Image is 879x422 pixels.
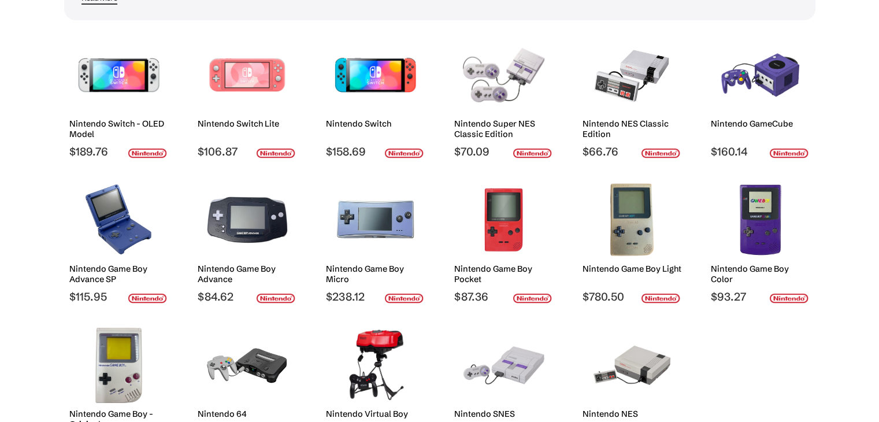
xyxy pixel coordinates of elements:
span: $70.09 [454,145,553,158]
img: nintendo-logo [513,293,552,303]
img: Nintendo Virtual Boy [335,328,416,403]
h2: Nintendo SNES [454,409,553,419]
span: $87.36 [454,290,553,303]
img: Nintendo Game Boy Color [719,183,801,258]
h2: Nintendo GameCube [711,119,810,129]
img: Nintendo NES [591,328,673,403]
img: Nintendo Game Boy Advance SP [206,183,288,258]
img: nintendo-logo [513,148,552,158]
a: Nintendo Game Boy Advance SP Nintendo Game Boy Advance $84.62 nintendo-logo [192,177,302,303]
a: Nintendo Switch (OLED Model) Nintendo Switch - OLED Model $189.76 nintendo-logo [64,32,174,158]
span: $84.62 [198,290,296,303]
h2: Nintendo Super NES Classic Edition [454,119,553,139]
a: Nintendo Super NES Classic Edition Nintendo Super NES Classic Edition $70.09 nintendo-logo [449,32,559,158]
img: nintendo-logo [641,293,680,303]
img: nintendo-logo [769,293,808,303]
img: Nintendo Switch [335,38,416,113]
img: nintendo-logo [128,148,167,158]
h2: Nintendo Switch Lite [198,119,296,129]
a: Nintendo Game Boy Micro Nintendo Game Boy Micro $238.12 nintendo-logo [321,177,431,303]
h2: Nintendo Virtual Boy [326,409,425,419]
h2: Nintendo 64 [198,409,296,419]
img: Nintendo Super NES Classic Edition [463,38,544,113]
span: $93.27 [711,290,810,303]
img: Nintendo Switch (OLED Model) [78,38,160,113]
h2: Nintendo Game Boy Pocket [454,264,553,284]
img: Nintendo Game Boy [78,328,160,403]
a: Nintendo NES Classic Edition Nintendo NES Classic Edition $66.76 nintendo-logo [577,32,687,158]
a: Nintendo Switch Nintendo Switch $158.69 nintendo-logo [321,32,431,158]
h2: Nintendo Game Boy Color [711,264,810,284]
img: Nintendo NES Classic Edition [591,38,673,113]
img: nintendo-logo [128,293,167,303]
span: $160.14 [711,145,810,158]
h2: Nintendo Switch - OLED Model [69,119,168,139]
span: $66.76 [583,145,681,158]
img: Nintendo Game Boy Pocket [463,183,544,258]
img: Nintendo GameCube [719,38,801,113]
span: $158.69 [326,145,425,158]
h2: Nintendo NES Classic Edition [583,119,681,139]
img: nintendo-logo [641,148,680,158]
span: $189.76 [69,145,168,158]
h2: Nintendo Game Boy Micro [326,264,425,284]
span: $780.50 [583,290,681,303]
img: Nintendo 64 [206,328,288,403]
img: nintendo-logo [384,148,424,158]
a: Nintendo Game Boy Light Nintendo Game Boy Light $780.50 nintendo-logo [577,177,687,303]
h2: Nintendo Game Boy Light [583,264,681,274]
img: nintendo-logo [769,148,808,158]
img: nintendo-logo [256,148,295,158]
span: $115.95 [69,290,168,303]
img: Nintendo SNES [463,328,544,403]
img: Nintendo Switch Lite [206,38,288,113]
img: nintendo-logo [256,293,295,303]
span: $106.87 [198,145,296,158]
h2: Nintendo Switch [326,119,425,129]
img: Nintendo Game Boy Light [591,183,673,258]
a: Nintendo Switch Lite Nintendo Switch Lite $106.87 nintendo-logo [192,32,302,158]
h2: Nintendo NES [583,409,681,419]
img: nintendo-logo [384,293,424,303]
a: Nintendo Game Boy Advance SP Nintendo Game Boy Advance SP $115.95 nintendo-logo [64,177,174,303]
a: Nintendo Game Boy Color Nintendo Game Boy Color $93.27 nintendo-logo [706,177,815,303]
span: $238.12 [326,290,425,303]
img: Nintendo Game Boy Advance SP [78,183,160,258]
img: Nintendo Game Boy Micro [335,183,416,258]
h2: Nintendo Game Boy Advance SP [69,264,168,284]
a: Nintendo Game Boy Pocket Nintendo Game Boy Pocket $87.36 nintendo-logo [449,177,559,303]
a: Nintendo GameCube Nintendo GameCube $160.14 nintendo-logo [706,32,815,158]
h2: Nintendo Game Boy Advance [198,264,296,284]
